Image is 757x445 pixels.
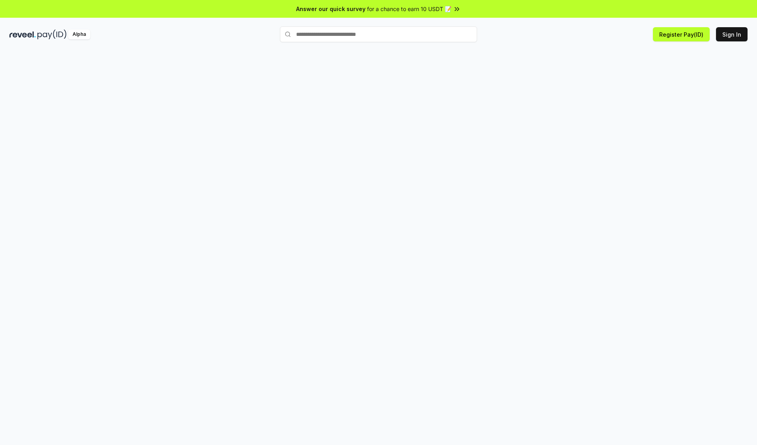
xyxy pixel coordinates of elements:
div: Alpha [68,30,90,39]
button: Register Pay(ID) [653,27,710,41]
button: Sign In [716,27,748,41]
span: for a chance to earn 10 USDT 📝 [367,5,451,13]
img: reveel_dark [9,30,36,39]
span: Answer our quick survey [296,5,365,13]
img: pay_id [37,30,67,39]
